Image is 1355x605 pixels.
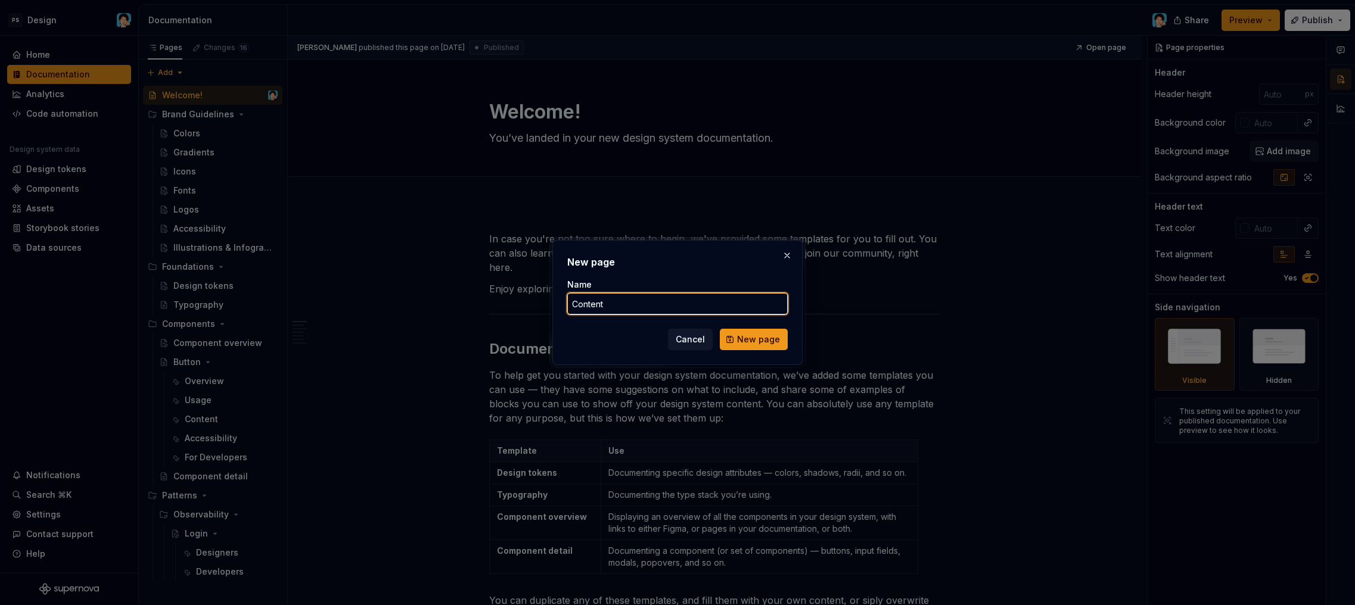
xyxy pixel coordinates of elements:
button: New page [720,329,788,350]
button: Cancel [668,329,713,350]
h2: New page [567,255,788,269]
span: New page [737,333,780,345]
span: Cancel [676,333,705,345]
label: Name [567,279,592,291]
